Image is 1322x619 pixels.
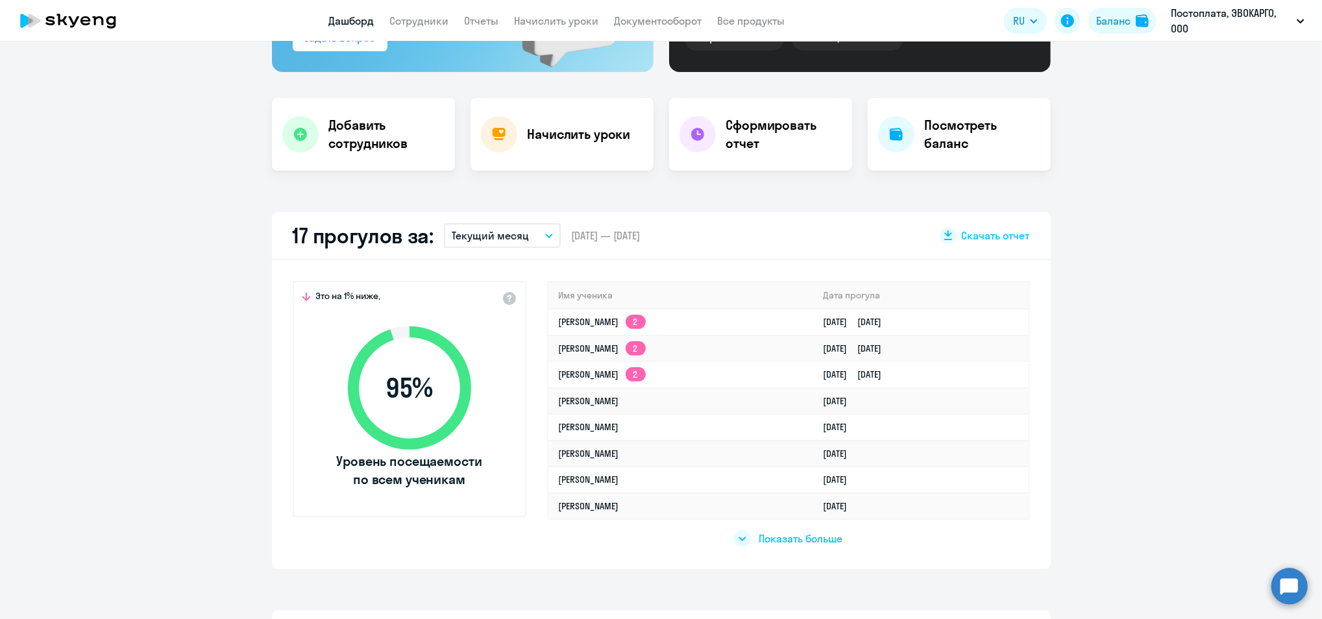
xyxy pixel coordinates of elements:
[1013,13,1025,29] span: RU
[316,290,381,306] span: Это на 1% ниже,
[626,341,646,356] app-skyeng-badge: 2
[329,116,445,152] h4: Добавить сотрудников
[559,343,646,354] a: [PERSON_NAME]2
[823,448,857,459] a: [DATE]
[726,116,842,152] h4: Сформировать отчет
[559,421,619,433] a: [PERSON_NAME]
[823,369,892,380] a: [DATE][DATE]
[1004,8,1047,34] button: RU
[1171,5,1291,36] p: Постоплата, ЭВОКАРГО, ООО
[559,448,619,459] a: [PERSON_NAME]
[823,343,892,354] a: [DATE][DATE]
[559,316,646,328] a: [PERSON_NAME]2
[1096,13,1131,29] div: Баланс
[962,228,1030,243] span: Скачать отчет
[571,228,640,243] span: [DATE] — [DATE]
[759,531,842,546] span: Показать больше
[718,14,785,27] a: Все продукты
[528,125,631,143] h4: Начислить уроки
[1136,14,1149,27] img: balance
[615,14,702,27] a: Документооборот
[559,395,619,407] a: [PERSON_NAME]
[626,315,646,329] app-skyeng-badge: 2
[515,14,599,27] a: Начислить уроки
[559,369,646,380] a: [PERSON_NAME]2
[548,282,813,309] th: Имя ученика
[823,474,857,485] a: [DATE]
[390,14,449,27] a: Сотрудники
[626,367,646,382] app-skyeng-badge: 2
[452,228,529,243] p: Текущий месяц
[559,500,619,512] a: [PERSON_NAME]
[1088,8,1157,34] button: Балансbalance
[335,452,484,489] span: Уровень посещаемости по всем ученикам
[823,316,892,328] a: [DATE][DATE]
[329,14,374,27] a: Дашборд
[823,500,857,512] a: [DATE]
[1164,5,1311,36] button: Постоплата, ЭВОКАРГО, ООО
[823,395,857,407] a: [DATE]
[465,14,499,27] a: Отчеты
[813,282,1028,309] th: Дата прогула
[925,116,1040,152] h4: Посмотреть баланс
[823,421,857,433] a: [DATE]
[293,223,434,249] h2: 17 прогулов за:
[335,372,484,404] span: 95 %
[559,474,619,485] a: [PERSON_NAME]
[444,223,561,248] button: Текущий месяц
